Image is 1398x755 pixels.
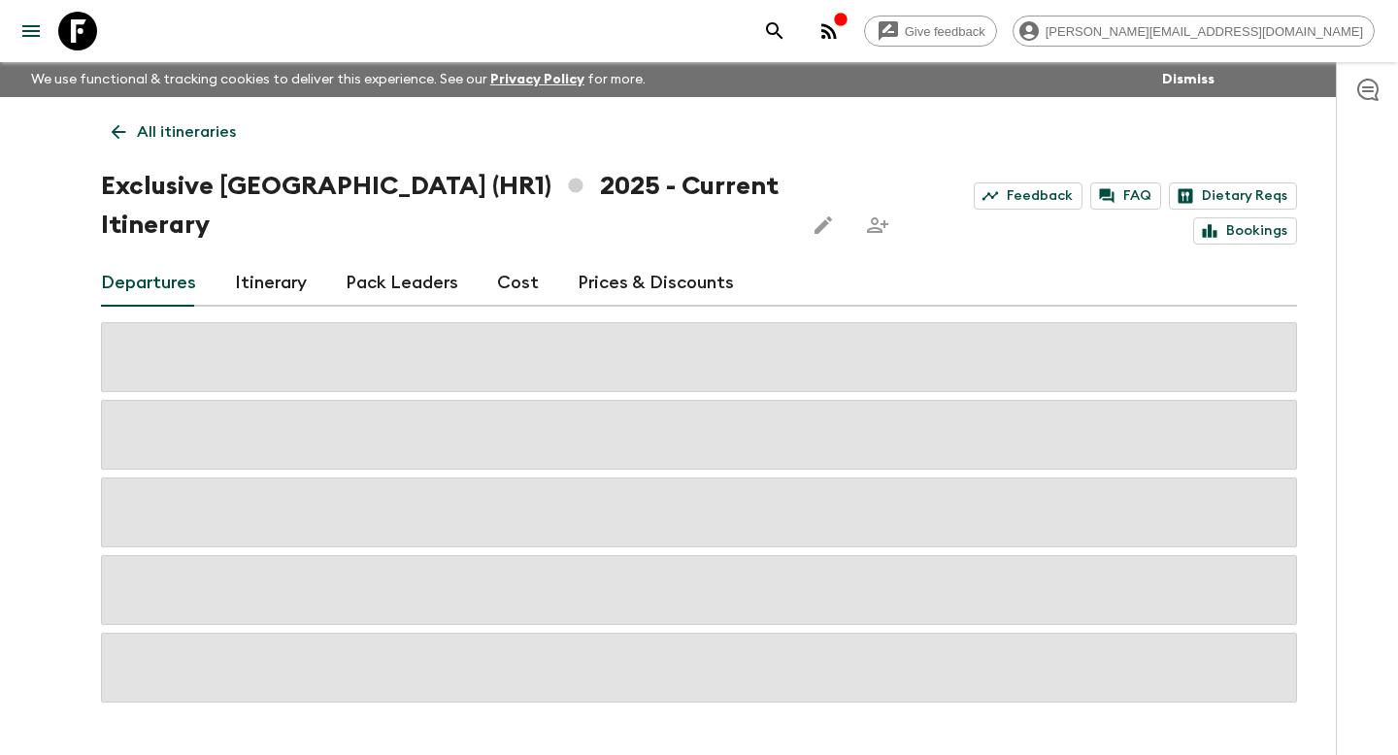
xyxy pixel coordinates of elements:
p: All itineraries [137,120,236,144]
a: Prices & Discounts [578,260,734,307]
a: Give feedback [864,16,997,47]
a: Cost [497,260,539,307]
p: We use functional & tracking cookies to deliver this experience. See our for more. [23,62,653,97]
a: All itineraries [101,113,247,151]
button: Dismiss [1157,66,1219,93]
button: menu [12,12,50,50]
a: Bookings [1193,217,1297,245]
h1: Exclusive [GEOGRAPHIC_DATA] (HR1) 2025 - Current Itinerary [101,167,788,245]
div: [PERSON_NAME][EMAIL_ADDRESS][DOMAIN_NAME] [1013,16,1375,47]
a: Feedback [974,182,1082,210]
a: FAQ [1090,182,1161,210]
a: Privacy Policy [490,73,584,86]
button: search adventures [755,12,794,50]
a: Pack Leaders [346,260,458,307]
span: Share this itinerary [858,206,897,245]
a: Itinerary [235,260,307,307]
a: Dietary Reqs [1169,182,1297,210]
span: [PERSON_NAME][EMAIL_ADDRESS][DOMAIN_NAME] [1035,24,1374,39]
span: Give feedback [894,24,996,39]
a: Departures [101,260,196,307]
button: Edit this itinerary [804,206,843,245]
